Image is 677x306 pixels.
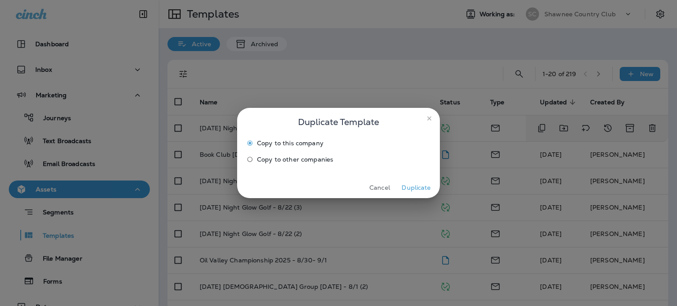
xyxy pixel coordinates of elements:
[422,111,436,125] button: close
[363,181,396,195] button: Cancel
[257,140,324,147] span: Copy to this company
[257,156,333,163] span: Copy to other companies
[298,115,379,129] span: Duplicate Template
[400,181,433,195] button: Duplicate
